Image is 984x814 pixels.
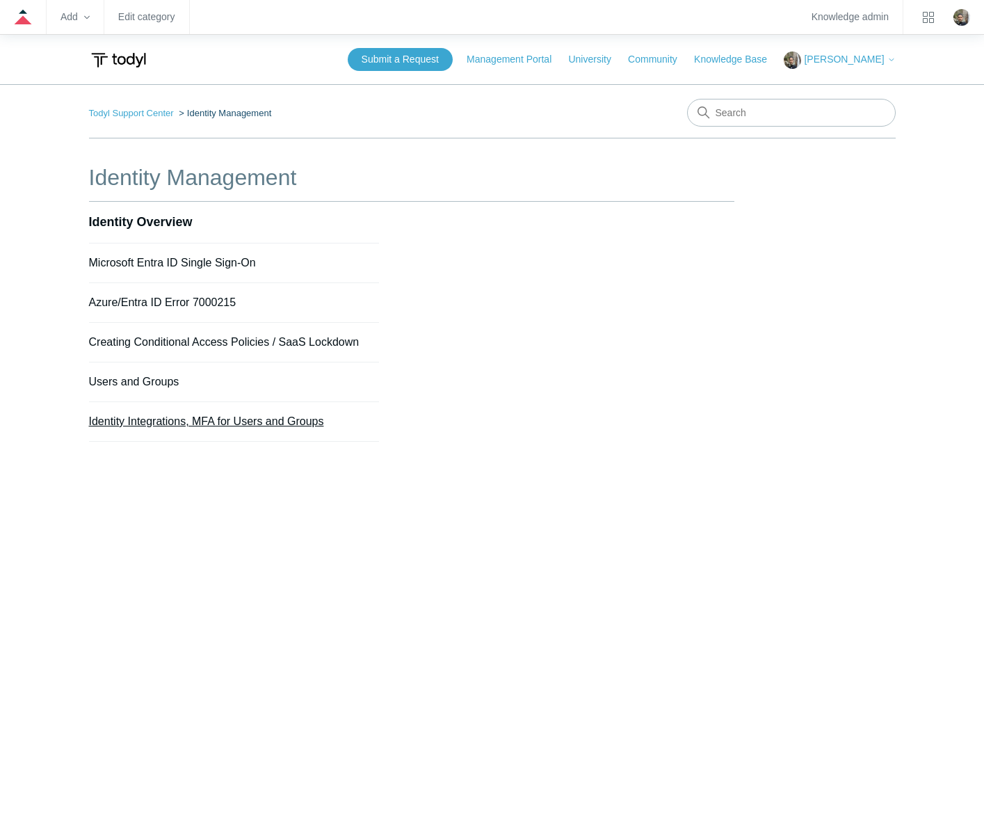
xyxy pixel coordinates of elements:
[61,13,90,21] zd-hc-trigger: Add
[89,108,174,118] a: Todyl Support Center
[89,296,236,308] a: Azure/Entra ID Error 7000215
[118,13,175,21] a: Edit category
[89,108,177,118] li: Todyl Support Center
[628,52,691,67] a: Community
[694,52,781,67] a: Knowledge Base
[89,161,734,194] h1: Identity Management
[89,336,360,348] a: Creating Conditional Access Policies / SaaS Lockdown
[953,9,970,26] img: user avatar
[784,51,895,69] button: [PERSON_NAME]
[953,9,970,26] zd-hc-trigger: Click your profile icon to open the profile menu
[568,52,624,67] a: University
[804,54,884,65] span: [PERSON_NAME]
[89,215,193,229] a: Identity Overview
[89,257,256,269] a: Microsoft Entra ID Single Sign-On
[812,13,889,21] a: Knowledge admin
[89,47,148,73] img: Todyl Support Center Help Center home page
[89,415,324,427] a: Identity Integrations, MFA for Users and Groups
[687,99,896,127] input: Search
[176,108,271,118] li: Identity Management
[467,52,565,67] a: Management Portal
[348,48,453,71] a: Submit a Request
[89,376,179,388] a: Users and Groups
